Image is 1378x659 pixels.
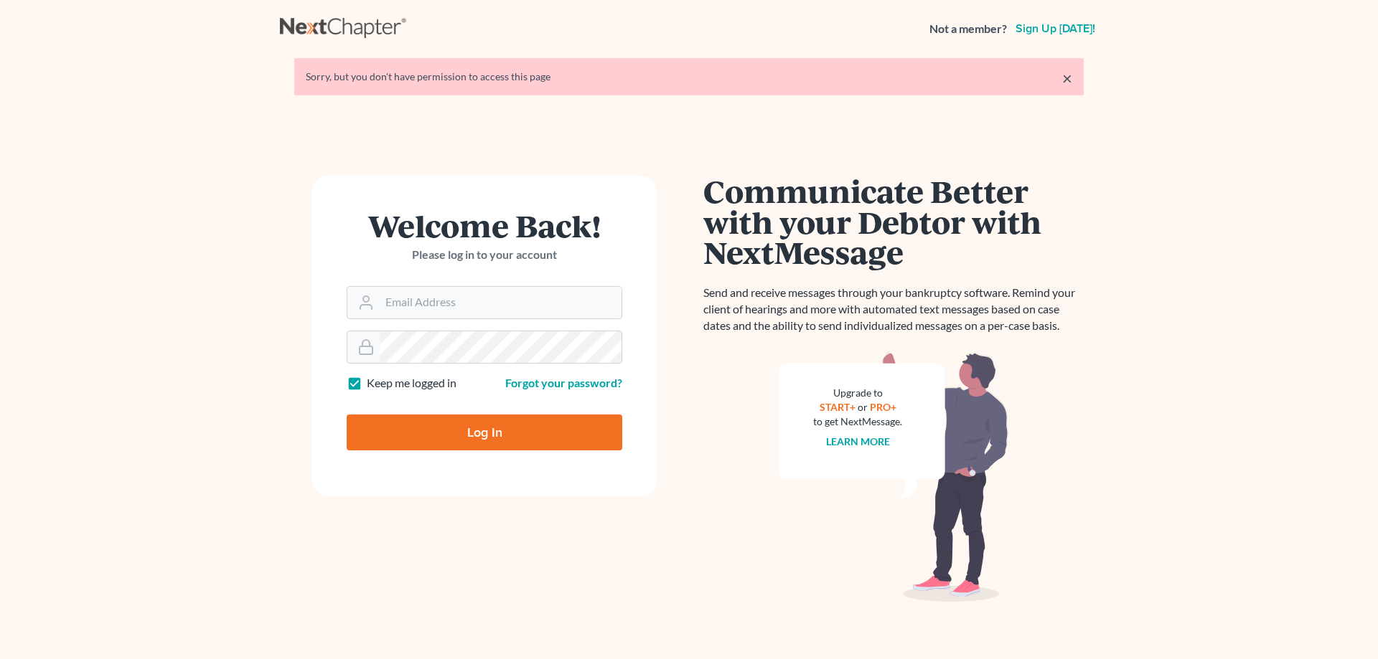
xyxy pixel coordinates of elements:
div: Upgrade to [813,386,902,400]
p: Please log in to your account [347,247,622,263]
h1: Communicate Better with your Debtor with NextMessage [703,176,1084,267]
a: Forgot your password? [505,376,622,389]
a: PRO+ [870,401,896,413]
p: Send and receive messages through your bankruptcy software. Remind your client of hearings and mo... [703,285,1084,334]
span: or [858,401,868,413]
label: Keep me logged in [367,375,456,392]
strong: Not a member? [929,21,1007,37]
div: Sorry, but you don't have permission to access this page [306,70,1072,84]
img: nextmessage_bg-59042aed3d76b12b5cd301f8e5b87938c9018125f34e5fa2b7a6b67550977c72.svg [779,351,1008,602]
a: Learn more [826,435,890,447]
input: Email Address [380,287,622,318]
div: to get NextMessage. [813,414,902,429]
a: × [1062,70,1072,87]
input: Log In [347,414,622,450]
a: START+ [820,401,856,413]
a: Sign up [DATE]! [1013,23,1098,34]
h1: Welcome Back! [347,210,622,241]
